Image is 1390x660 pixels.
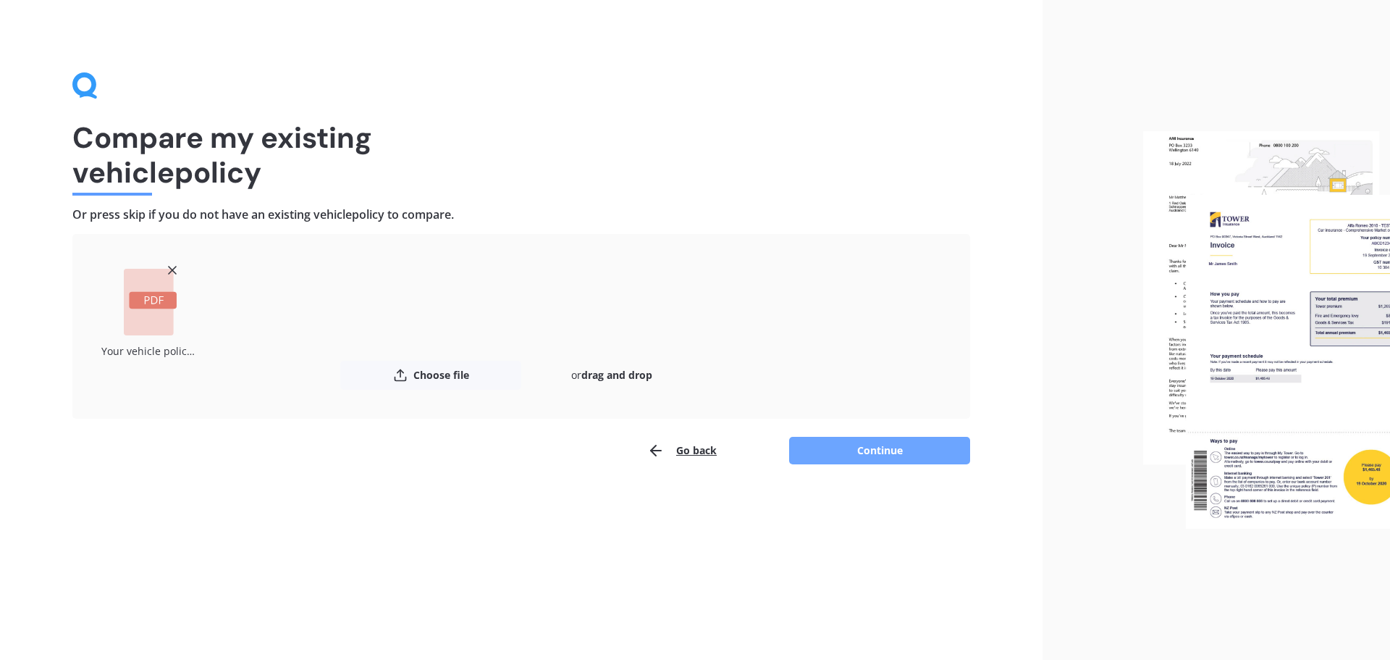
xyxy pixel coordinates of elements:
button: Go back [647,436,717,465]
div: Your vehicle policy schedule AMV800111016.pdf [101,341,199,361]
b: drag and drop [581,368,652,382]
h4: Or press skip if you do not have an existing vehicle policy to compare. [72,207,970,222]
button: Choose file [340,361,521,390]
div: or [521,361,702,390]
img: files.webp [1143,131,1390,530]
button: Continue [789,437,970,464]
h1: Compare my existing vehicle policy [72,120,970,190]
